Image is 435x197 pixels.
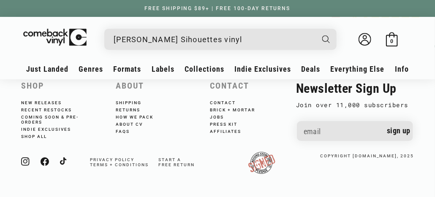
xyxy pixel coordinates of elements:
[21,125,82,132] a: Indie Exclusives
[296,100,414,110] p: Join over 11,000 subscribers
[210,127,253,134] a: Affiliates
[116,127,141,134] a: FAQs
[395,65,409,73] span: Info
[297,121,413,143] input: Email
[248,152,275,174] img: RSDPledgeSigned-updated.png
[296,81,414,96] h2: Newsletter Sign Up
[384,121,413,141] button: Sign up
[210,81,296,91] h2: Contact
[90,157,134,162] a: Privacy Policy
[210,120,249,127] a: Press Kit
[159,157,195,167] span: Start a free return
[90,162,149,167] a: Terms + Conditions
[315,29,338,50] button: Search
[21,113,101,125] a: Coming Soon & Pre-Orders
[185,65,224,73] span: Collections
[391,38,394,44] span: 0
[114,31,314,48] input: When autocomplete results are available use up and down arrows to review and enter to select
[210,113,235,120] a: Jobs
[210,105,266,113] a: Brick + Mortar
[116,113,165,120] a: How We Pack
[21,81,107,91] h2: Shop
[79,65,103,73] span: Genres
[320,154,414,158] small: copyright [DOMAIN_NAME], 2025
[152,65,174,73] span: Labels
[116,120,154,127] a: About CV
[116,105,152,113] a: Returns
[21,100,73,105] a: New Releases
[136,5,299,11] a: FREE SHIPPING $89+ | FREE 100-DAY RETURNS
[210,100,247,105] a: Contact
[302,65,321,73] span: Deals
[104,29,337,50] div: Search
[159,157,195,167] a: Start afree return
[21,105,83,113] a: Recent Restocks
[331,65,385,73] span: Everything Else
[116,100,153,105] a: Shipping
[21,132,58,139] a: Shop All
[114,65,141,73] span: Formats
[116,81,202,91] h2: About
[26,65,68,73] span: Just Landed
[234,65,291,73] span: Indie Exclusives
